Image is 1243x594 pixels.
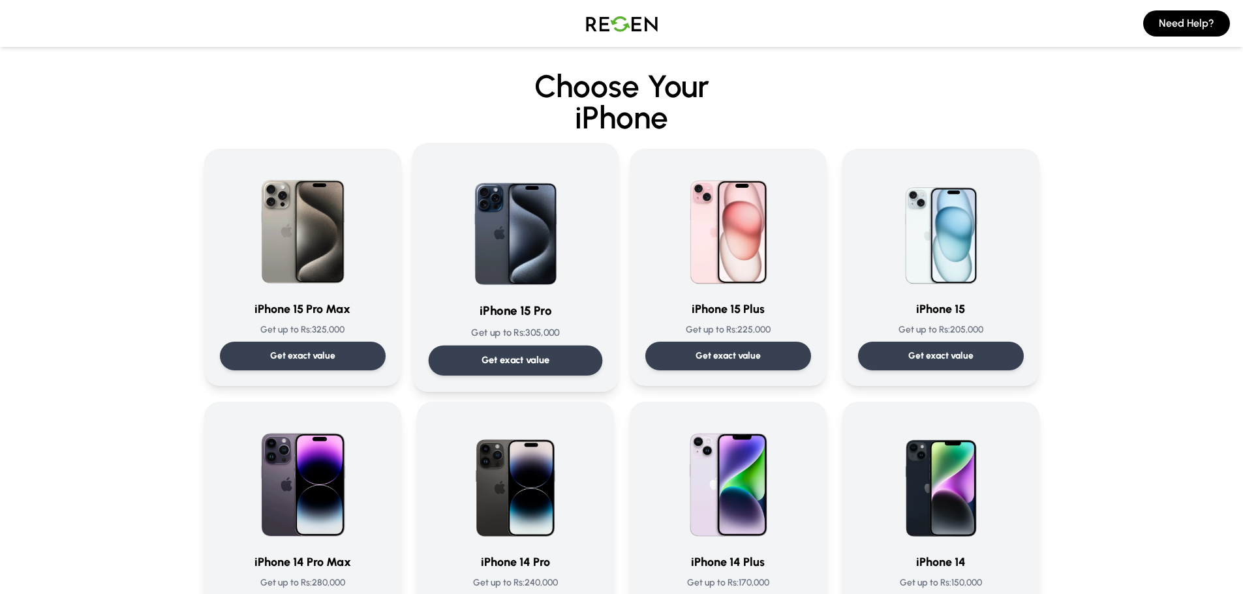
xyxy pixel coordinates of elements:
img: iPhone 15 Plus [666,164,791,290]
p: Get up to Rs: 280,000 [220,576,386,589]
img: iPhone 14 Pro Max [240,417,365,542]
h3: iPhone 14 Plus [645,553,811,571]
h3: iPhone 15 [858,300,1024,318]
h3: iPhone 14 Pro [433,553,598,571]
img: iPhone 14 [878,417,1004,542]
img: Logo [576,5,668,42]
p: Get up to Rs: 205,000 [858,323,1024,336]
p: Get up to Rs: 150,000 [858,576,1024,589]
img: iPhone 14 Pro [453,417,578,542]
img: iPhone 15 [878,164,1004,290]
button: Need Help? [1143,10,1230,37]
span: Choose Your [534,67,709,105]
p: Get exact value [481,353,549,367]
img: iPhone 15 Pro [450,159,581,291]
p: Get exact value [696,349,761,363]
h3: iPhone 15 Pro [428,302,602,321]
p: Get exact value [908,349,974,363]
h3: iPhone 14 Pro Max [220,553,386,571]
p: Get exact value [270,349,335,363]
p: Get up to Rs: 225,000 [645,323,811,336]
h3: iPhone 14 [858,553,1024,571]
p: Get up to Rs: 170,000 [645,576,811,589]
h3: iPhone 15 Pro Max [220,300,386,318]
img: iPhone 14 Plus [666,417,791,542]
img: iPhone 15 Pro Max [240,164,365,290]
p: Get up to Rs: 240,000 [433,576,598,589]
span: iPhone [134,102,1110,133]
h3: iPhone 15 Plus [645,300,811,318]
p: Get up to Rs: 305,000 [428,326,602,340]
p: Get up to Rs: 325,000 [220,323,386,336]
